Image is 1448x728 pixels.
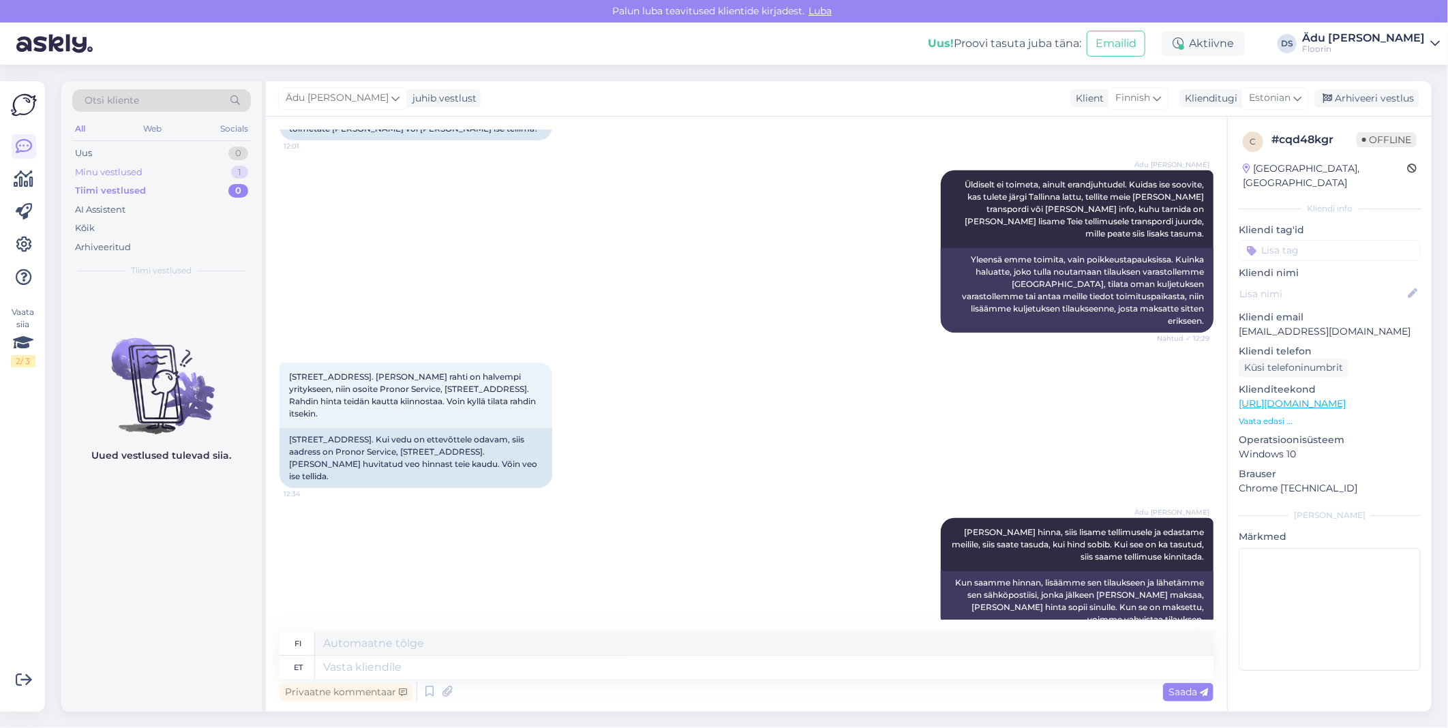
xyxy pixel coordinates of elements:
div: [GEOGRAPHIC_DATA], [GEOGRAPHIC_DATA] [1243,162,1407,190]
div: Web [141,120,165,138]
p: Klienditeekond [1239,382,1421,397]
div: DS [1278,34,1297,53]
p: Kliendi telefon [1239,344,1421,359]
div: # cqd48kgr [1271,132,1357,148]
button: Emailid [1087,31,1145,57]
p: Chrome [TECHNICAL_ID] [1239,481,1421,496]
div: [PERSON_NAME] [1239,509,1421,521]
span: Saada [1168,686,1208,698]
p: Brauser [1239,467,1421,481]
span: [PERSON_NAME] hinna, siis lisame tellimusele ja edastame meilile, siis saate tasuda, kui hind sob... [952,527,1206,562]
span: 12:01 [284,141,335,151]
span: c [1250,136,1256,147]
div: Arhiveeri vestlus [1314,89,1419,108]
div: 2 / 3 [11,355,35,367]
div: All [72,120,88,138]
span: Otsi kliente [85,93,139,108]
div: 0 [228,147,248,160]
img: Askly Logo [11,92,37,118]
div: Küsi telefoninumbrit [1239,359,1348,377]
div: Klient [1070,91,1104,106]
input: Lisa tag [1239,240,1421,260]
div: Privaatne kommentaar [280,683,412,701]
span: Üldiselt ei toimeta, ainult erandjuhtudel. Kuidas ise soovite, kas tulete järgi Tallinna lattu, t... [965,179,1206,239]
p: Uued vestlused tulevad siia. [92,449,232,463]
span: Estonian [1249,91,1291,106]
div: Kliendi info [1239,202,1421,215]
div: AI Assistent [75,203,125,217]
span: Ädu [PERSON_NAME] [1134,507,1209,517]
div: Minu vestlused [75,166,142,179]
img: No chats [61,314,262,436]
div: juhib vestlust [407,91,477,106]
a: Ädu [PERSON_NAME]Floorin [1302,33,1440,55]
p: Kliendi tag'id [1239,223,1421,237]
span: Finnish [1115,91,1150,106]
span: Luba [804,5,836,17]
div: fi [295,632,302,655]
div: Floorin [1302,44,1425,55]
p: Operatsioonisüsteem [1239,433,1421,447]
div: Kun saamme hinnan, lisäämme sen tilaukseen ja lähetämme sen sähköpostiisi, jonka jälkeen [PERSON_... [941,571,1213,631]
div: 1 [231,166,248,179]
span: [STREET_ADDRESS]. [PERSON_NAME] rahti on halvempi yritykseen, niin osoite Pronor Service, [STREET... [289,371,538,419]
div: et [294,656,303,679]
span: 12:34 [284,489,335,499]
div: Tiimi vestlused [75,184,146,198]
div: Yleensä emme toimita, vain poikkeustapauksissa. Kuinka haluatte, joko tulla noutamaan tilauksen v... [941,248,1213,333]
div: Socials [217,120,251,138]
p: Kliendi nimi [1239,266,1421,280]
p: Märkmed [1239,530,1421,544]
div: Uus [75,147,92,160]
span: Ädu [PERSON_NAME] [1134,160,1209,170]
div: [STREET_ADDRESS]. Kui vedu on ettevõttele odavam, siis aadress on Pronor Service, [STREET_ADDRESS... [280,428,552,488]
input: Lisa nimi [1239,286,1405,301]
p: [EMAIL_ADDRESS][DOMAIN_NAME] [1239,324,1421,339]
span: Tiimi vestlused [132,264,192,277]
div: Vaata siia [11,306,35,367]
span: Offline [1357,132,1417,147]
span: Nähtud ✓ 12:29 [1157,333,1209,344]
p: Vaata edasi ... [1239,415,1421,427]
div: Kõik [75,222,95,235]
a: [URL][DOMAIN_NAME] [1239,397,1346,410]
b: Uus! [928,37,954,50]
div: 0 [228,184,248,198]
div: Klienditugi [1179,91,1237,106]
p: Windows 10 [1239,447,1421,461]
span: Ädu [PERSON_NAME] [286,91,389,106]
div: Proovi tasuta juba täna: [928,35,1081,52]
div: Ädu [PERSON_NAME] [1302,33,1425,44]
div: Aktiivne [1162,31,1245,56]
div: Arhiveeritud [75,241,131,254]
p: Kliendi email [1239,310,1421,324]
